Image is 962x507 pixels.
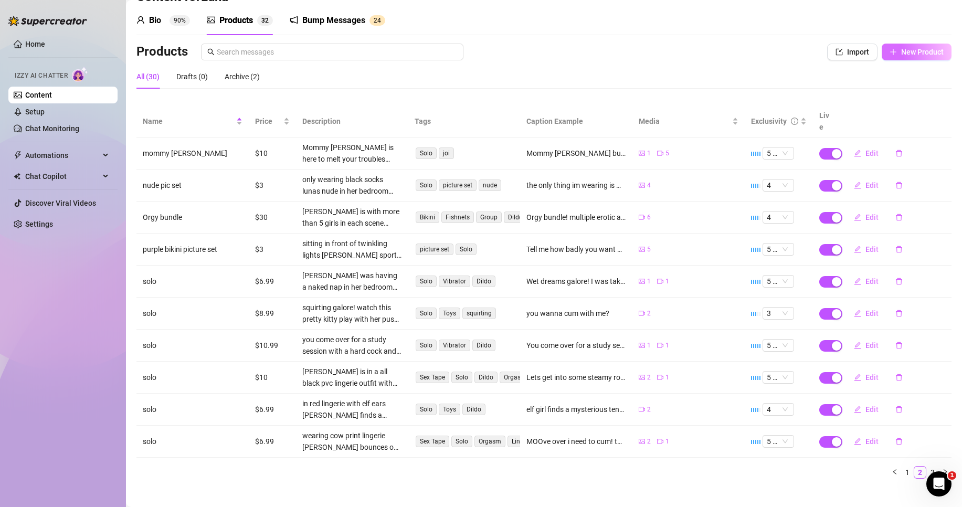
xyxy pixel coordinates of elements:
span: Edit [865,245,879,254]
span: Vibrator [439,276,470,287]
span: 1 [647,149,651,159]
td: solo [136,298,249,330]
span: 4 [767,212,790,223]
span: Dildo [504,212,527,223]
span: Import [847,48,869,56]
span: Edit [865,213,879,221]
span: Fishnets [441,212,474,223]
span: edit [854,438,861,445]
h3: Products [136,44,188,60]
span: Toys [439,404,460,415]
span: delete [895,406,903,413]
span: video-camera [639,214,645,220]
span: left [892,469,898,475]
span: Edit [865,373,879,382]
td: mommy [PERSON_NAME] [136,138,249,170]
td: purple bikini picture set [136,234,249,266]
span: 2 [265,17,269,24]
td: solo [136,330,249,362]
span: edit [854,342,861,349]
span: video-camera [657,150,663,156]
span: Dildo [462,404,485,415]
span: Solo [416,404,437,415]
span: 4 [767,179,790,191]
span: 5 🔥 [767,340,790,351]
span: video-camera [657,438,663,445]
span: picture set [439,179,477,191]
span: Solo [416,340,437,351]
button: left [889,466,901,479]
div: Exclusivity [751,115,787,127]
span: thunderbolt [14,151,22,160]
td: Orgy bundle [136,202,249,234]
button: Import [827,44,878,60]
td: $30 [249,202,296,234]
div: Mommy [PERSON_NAME] bundle to help a good boy like yourself give some relief to that hard cock of... [526,147,626,159]
span: New Product [901,48,944,56]
span: video-camera [639,310,645,316]
span: picture [207,16,215,24]
span: 1 [665,373,669,383]
button: delete [887,369,911,386]
span: edit [854,406,861,413]
span: Lingerie [508,436,538,447]
span: video-camera [657,342,663,348]
span: Dildo [472,340,495,351]
span: 1 [665,341,669,351]
td: $10 [249,138,296,170]
button: Edit [845,305,887,322]
a: Home [25,40,45,48]
th: Description [296,105,408,138]
button: Edit [845,241,887,258]
span: 5 [665,149,669,159]
div: sitting in front of twinkling lights [PERSON_NAME] sports a purple bikini teasing her breast and ... [302,238,402,261]
td: $3 [249,234,296,266]
th: Price [249,105,296,138]
span: Orgasm [500,372,531,383]
button: New Product [882,44,952,60]
span: Solo [456,244,477,255]
span: edit [854,278,861,285]
span: 6 [647,213,651,223]
th: Live [813,105,839,138]
span: right [942,469,948,475]
button: Edit [845,273,887,290]
span: 5 🔥 [767,147,790,159]
span: picture [639,342,645,348]
span: Solo [451,436,472,447]
div: elf girl finds a mysterious tentacle and just needs to feel it inside her! lets go on this advent... [526,404,626,415]
div: Mommy [PERSON_NAME] is here to melt your troubles away with a sensual, intimate and slightly domi... [302,142,402,165]
div: [PERSON_NAME] is in a all black pvc lingerie outfit with her hair in braids bringing you into her... [302,366,402,389]
th: Name [136,105,249,138]
span: 4 [767,404,790,415]
span: 1 [647,277,651,287]
td: solo [136,266,249,298]
a: 1 [902,467,913,478]
span: Edit [865,341,879,350]
sup: 32 [257,15,273,26]
button: delete [887,177,911,194]
span: picture [639,374,645,381]
td: $6.99 [249,394,296,426]
div: Lets get into some steamy role play 😉we find a unicorn horny and i want to see how it feels to fu... [526,372,626,383]
a: Settings [25,220,53,228]
span: 5 [647,245,651,255]
span: 2 [374,17,377,24]
span: Edit [865,405,879,414]
span: 1 [665,437,669,447]
span: Solo [451,372,472,383]
span: Dildo [474,372,498,383]
button: Edit [845,209,887,226]
li: 2 [914,466,926,479]
div: MOOve over i need to cum! this lil cow needed to bounce and bounce until she explodes!🥵 [526,436,626,447]
a: Discover Viral Videos [25,199,96,207]
span: Dildo [472,276,495,287]
span: edit [854,246,861,253]
td: nude pic set [136,170,249,202]
button: delete [887,273,911,290]
span: edit [854,214,861,221]
span: 2 [647,437,651,447]
span: delete [895,310,903,317]
span: Toys [439,308,460,319]
button: delete [887,145,911,162]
